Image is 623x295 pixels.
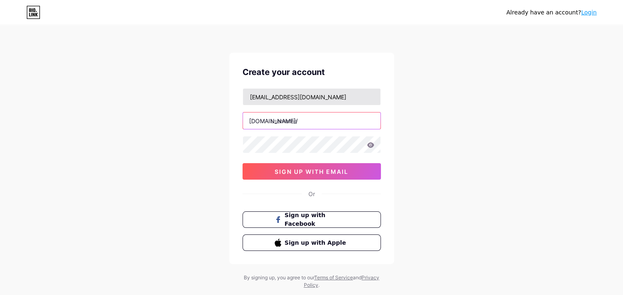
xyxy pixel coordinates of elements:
[243,89,380,105] input: Email
[285,239,348,247] span: Sign up with Apple
[249,117,298,125] div: [DOMAIN_NAME]/
[243,234,381,251] button: Sign up with Apple
[314,274,353,281] a: Terms of Service
[242,274,382,289] div: By signing up, you agree to our and .
[308,190,315,198] div: Or
[506,8,597,17] div: Already have an account?
[243,163,381,180] button: sign up with email
[243,66,381,78] div: Create your account
[285,211,348,228] span: Sign up with Facebook
[275,168,348,175] span: sign up with email
[581,9,597,16] a: Login
[243,211,381,228] button: Sign up with Facebook
[243,112,380,129] input: username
